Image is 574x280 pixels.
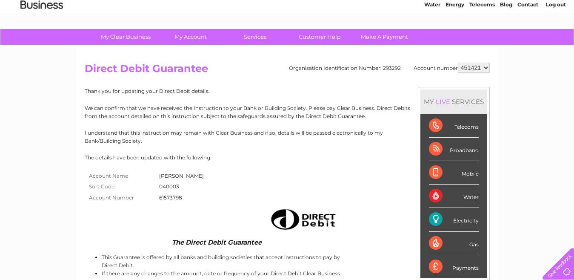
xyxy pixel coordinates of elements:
[500,36,512,43] a: Blog
[102,253,343,269] li: This Guarantee is offered by all banks and building societies that accept instructions to pay by ...
[445,36,464,43] a: Energy
[469,36,495,43] a: Telecoms
[414,4,472,15] a: 0333 014 3131
[85,192,157,203] th: Account Number
[289,63,490,73] div: Organisation Identification Number: 293292 Account number
[349,29,420,45] a: Make A Payment
[429,185,479,208] div: Water
[429,138,479,161] div: Broadband
[85,170,157,182] th: Account Name
[517,36,538,43] a: Contact
[429,255,479,278] div: Payments
[434,98,452,106] div: LIVE
[157,170,206,182] td: [PERSON_NAME]
[157,181,206,192] td: 040003
[285,29,355,45] a: Customer Help
[85,104,490,120] p: We can confirm that we have received the Instruction to your Bank or Building Society. Please pay...
[85,63,490,79] h2: Direct Debit Guarantee
[20,22,63,48] img: logo.png
[86,5,488,41] div: Clear Business is a trading name of Verastar Limited (registered in [GEOGRAPHIC_DATA] No. 3667643...
[85,129,490,145] p: I understand that this instruction may remain with Clear Business and if so, details will be pass...
[429,114,479,138] div: Telecoms
[85,237,343,248] td: The Direct Debit Guarantee
[429,232,479,255] div: Gas
[429,208,479,231] div: Electricity
[424,36,440,43] a: Water
[220,29,290,45] a: Services
[157,192,206,203] td: 61573798
[429,161,479,185] div: Mobile
[85,181,157,192] th: Sort Code
[91,29,161,45] a: My Clear Business
[420,89,487,114] div: MY SERVICES
[85,153,490,162] p: The details have been updated with the following:
[85,87,490,95] p: Thank you for updating your Direct Debit details.
[546,36,566,43] a: Log out
[263,205,341,233] img: Direct Debit image
[155,29,226,45] a: My Account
